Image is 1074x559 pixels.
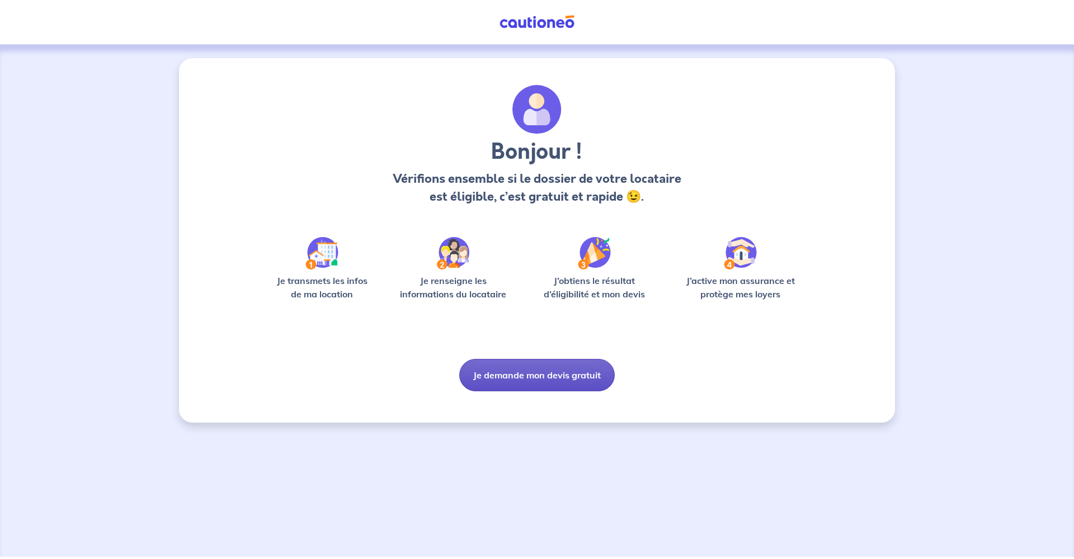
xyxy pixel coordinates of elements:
img: /static/bfff1cf634d835d9112899e6a3df1a5d/Step-4.svg [724,237,757,269]
p: Je renseigne les informations du locataire [393,274,514,301]
h3: Bonjour ! [389,139,684,165]
img: archivate [512,85,562,134]
p: J’active mon assurance et protège mes loyers [675,274,805,301]
p: Vérifions ensemble si le dossier de votre locataire est éligible, c’est gratuit et rapide 😉. [389,170,684,206]
img: /static/90a569abe86eec82015bcaae536bd8e6/Step-1.svg [305,237,338,269]
img: Cautioneo [495,15,579,29]
p: J’obtiens le résultat d’éligibilité et mon devis [531,274,658,301]
img: /static/f3e743aab9439237c3e2196e4328bba9/Step-3.svg [578,237,611,269]
button: Je demande mon devis gratuit [459,359,615,391]
p: Je transmets les infos de ma location [268,274,375,301]
img: /static/c0a346edaed446bb123850d2d04ad552/Step-2.svg [437,237,469,269]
